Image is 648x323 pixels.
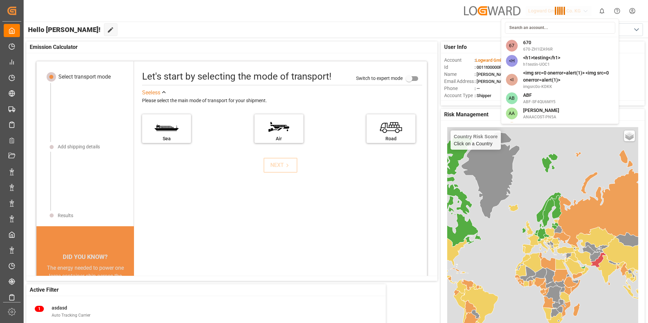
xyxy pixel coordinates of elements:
[258,135,300,142] div: Air
[58,73,111,81] div: Select transport mode
[454,134,498,139] h4: Country Risk Score
[28,23,101,36] span: Hello [PERSON_NAME]!
[475,72,510,77] span: : [PERSON_NAME]
[454,134,498,146] div: Click on a Country
[52,313,90,318] span: Auto Tracking Carrier
[444,57,475,64] span: Account
[475,79,580,84] span: : [PERSON_NAME][EMAIL_ADDRESS][DOMAIN_NAME]
[270,161,291,169] div: NEXT
[356,75,403,81] span: Switch to expert mode
[624,130,635,141] a: Layers
[464,6,521,15] img: Logward_spacing_grey.png_1685354854.png
[45,264,126,313] div: The energy needed to power one large container ship across the ocean in a single day is the same ...
[444,78,475,85] span: Email Address
[444,43,467,51] span: User Info
[444,71,475,78] span: Name
[444,92,475,99] span: Account Type
[505,22,615,34] input: Search an account...
[36,264,46,321] button: previous slide / item
[58,212,73,219] div: Results
[36,250,134,264] div: DID YOU KNOW?
[30,43,78,51] span: Emission Calculator
[125,264,134,321] button: next slide / item
[30,286,59,294] span: Active Filter
[475,58,523,63] span: :
[475,65,522,70] span: : 0011t00000RW2wcAAD
[594,3,610,19] button: show 0 new notifications
[610,3,625,19] button: Help Center
[475,93,491,98] span: : Shipper
[145,135,188,142] div: Sea
[142,69,331,84] div: Let's start by selecting the mode of transport!
[142,97,422,105] div: Please select the main mode of transport for your shipment.
[370,135,412,142] div: Road
[444,111,488,119] span: Risk Management
[444,85,475,92] span: Phone
[476,58,523,63] span: Logward GmbH & Co. KG
[35,306,44,312] span: 1
[444,64,475,71] span: Id
[142,89,160,97] div: See less
[58,143,100,150] div: Add shipping details
[475,86,480,91] span: : —
[52,305,67,311] span: asdasd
